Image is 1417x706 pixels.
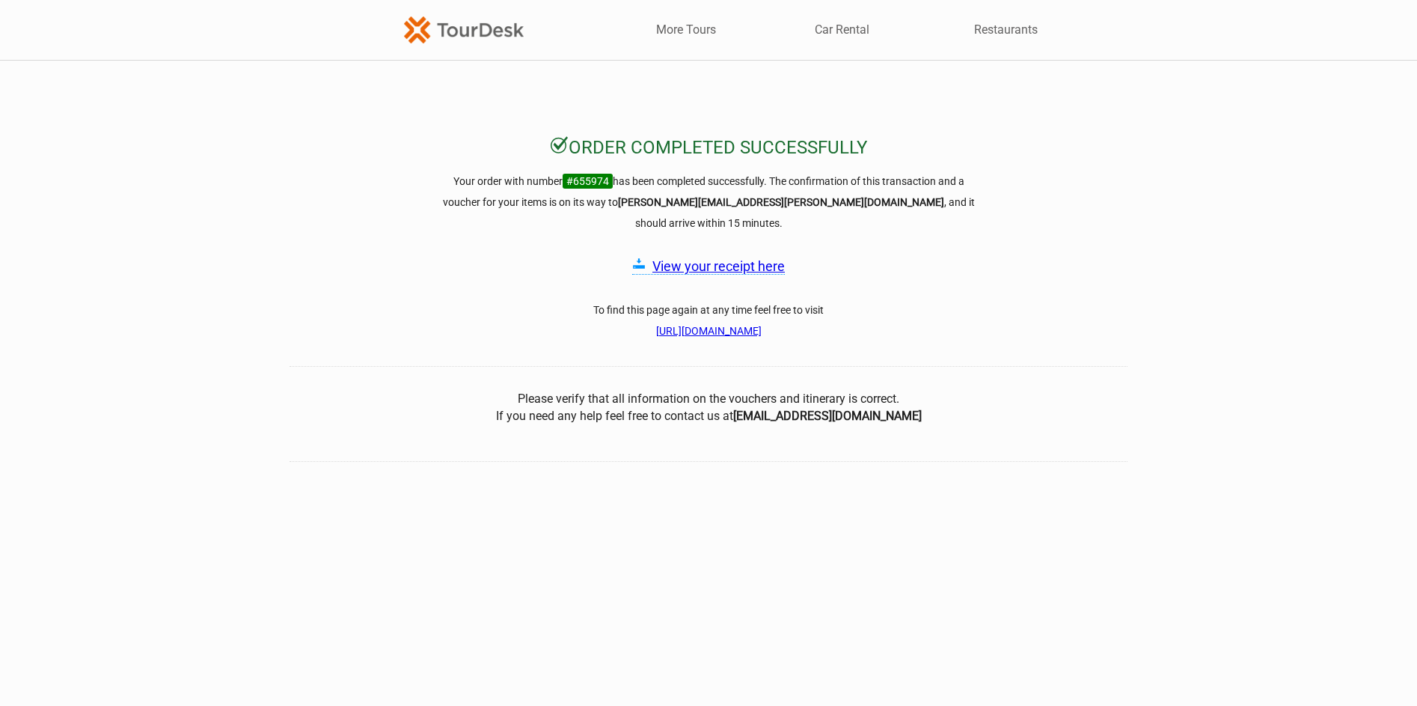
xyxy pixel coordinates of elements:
h3: To find this page again at any time feel free to visit [439,299,978,341]
h3: Your order with number has been completed successfully. The confirmation of this transaction and ... [439,171,978,234]
a: More Tours [656,22,716,38]
span: #655974 [563,174,613,189]
center: Please verify that all information on the vouchers and itinerary is correct. If you need any help... [290,391,1127,424]
a: Restaurants [974,22,1038,38]
a: [URL][DOMAIN_NAME] [656,325,762,337]
a: Car Rental [815,22,869,38]
strong: [PERSON_NAME][EMAIL_ADDRESS][PERSON_NAME][DOMAIN_NAME] [618,196,944,208]
a: View your receipt here [652,258,785,274]
img: TourDesk-logo-td-orange-v1.png [404,16,524,43]
b: [EMAIL_ADDRESS][DOMAIN_NAME] [733,409,922,423]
